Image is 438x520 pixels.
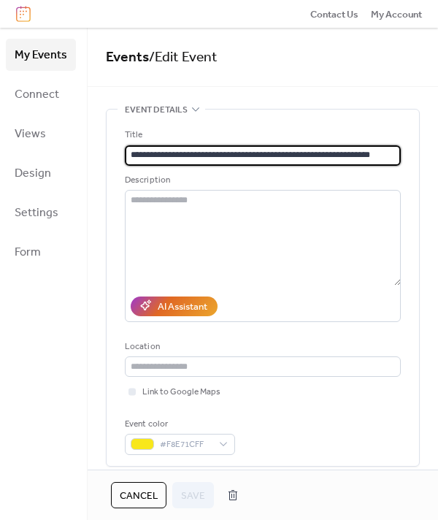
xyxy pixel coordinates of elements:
div: Description [125,173,398,188]
span: Contact Us [310,7,358,22]
a: Form [6,236,76,268]
span: Link to Google Maps [142,385,220,399]
span: Connect [15,83,59,107]
span: Form [15,241,41,264]
span: / Edit Event [149,44,218,71]
span: #F8E71CFF [160,437,212,452]
span: Design [15,162,51,186]
span: Settings [15,202,58,225]
div: AI Assistant [158,299,207,314]
div: Event color [125,417,232,432]
span: Cancel [120,489,158,503]
div: Title [125,128,398,142]
button: Cancel [111,482,166,508]
a: My Events [6,39,76,71]
span: My Account [371,7,422,22]
img: logo [16,6,31,22]
button: AI Assistant [131,297,218,316]
a: My Account [371,7,422,21]
span: My Events [15,44,67,67]
a: Views [6,118,76,150]
span: Event details [125,103,188,118]
a: Settings [6,196,76,229]
a: Design [6,157,76,189]
a: Contact Us [310,7,358,21]
span: Views [15,123,46,146]
div: Location [125,340,398,354]
a: Events [106,44,149,71]
a: Connect [6,78,76,110]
